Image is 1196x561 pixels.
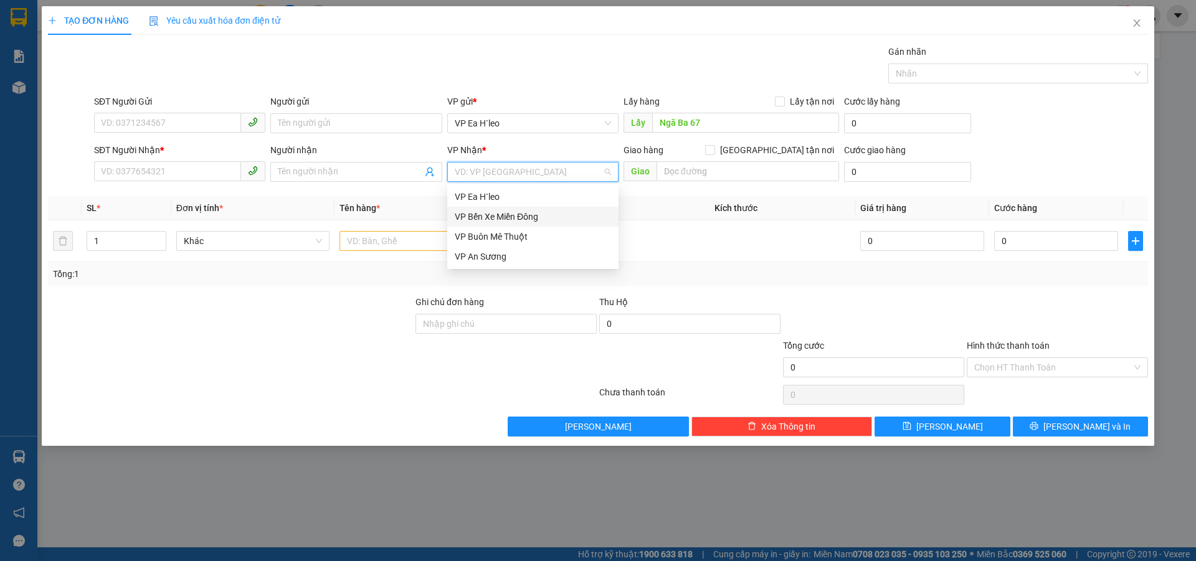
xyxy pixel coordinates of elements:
span: Yêu cầu xuất hóa đơn điện tử [149,16,280,26]
input: Dọc đường [657,161,839,181]
span: plus [48,16,57,25]
input: 0 [860,231,984,251]
span: Xóa Thông tin [761,420,815,433]
span: Giá trị hàng [860,203,906,213]
span: [GEOGRAPHIC_DATA] tận nơi [715,143,839,157]
span: [PERSON_NAME] và In [1043,420,1131,433]
span: Khác [184,232,323,250]
span: VP Nhận [447,145,482,155]
span: Thu Hộ [599,297,628,307]
label: Cước lấy hàng [844,97,900,106]
div: Chưa thanh toán [598,385,782,407]
input: Dọc đường [652,113,839,133]
input: VD: Bàn, Ghế [339,231,493,251]
span: SL [87,203,97,213]
button: plus [1128,231,1143,251]
span: phone [248,117,258,127]
span: [PERSON_NAME] [565,420,632,433]
label: Cước giao hàng [844,145,906,155]
div: VP gửi [447,95,619,108]
span: Kích thước [714,203,757,213]
span: phone [248,166,258,176]
span: close [1132,18,1142,28]
span: Tên hàng [339,203,380,213]
button: printer[PERSON_NAME] và In [1013,417,1148,436]
input: Cước giao hàng [844,162,971,182]
span: delete [747,422,756,431]
div: VP Buôn Mê Thuột [455,230,611,243]
span: Lấy [624,113,652,133]
span: TẠO ĐƠN HÀNG [48,16,129,26]
div: Người gửi [270,95,442,108]
div: SĐT Người Nhận [94,143,265,157]
div: VP An Sương [455,250,611,263]
span: Giao hàng [624,145,663,155]
span: Lấy tận nơi [785,95,839,108]
span: Đơn vị tính [176,203,223,213]
div: VP Bến Xe Miền Đông [455,210,611,224]
label: Hình thức thanh toán [967,341,1050,351]
div: VP An Sương [447,247,619,266]
label: Ghi chú đơn hàng [415,297,484,307]
span: printer [1030,422,1038,431]
img: icon [149,16,159,26]
button: Close [1119,6,1154,41]
span: plus [1129,236,1142,246]
button: deleteXóa Thông tin [691,417,873,436]
span: save [903,422,911,431]
div: VP Bến Xe Miền Đông [447,207,619,227]
div: VP Ea H`leo [455,190,611,204]
input: Ghi chú đơn hàng [415,314,597,334]
span: [PERSON_NAME] [916,420,983,433]
span: Cước hàng [994,203,1037,213]
button: [PERSON_NAME] [508,417,689,436]
span: VP Ea H`leo [455,114,611,133]
input: Cước lấy hàng [844,113,971,133]
div: SĐT Người Gửi [94,95,265,108]
div: Người nhận [270,143,442,157]
span: Giao [624,161,657,181]
div: VP Ea H`leo [447,187,619,207]
span: Tổng cước [783,341,824,351]
span: Lấy hàng [624,97,660,106]
span: user-add [425,167,435,177]
button: delete [53,231,73,251]
button: save[PERSON_NAME] [875,417,1010,436]
div: Tổng: 1 [53,267,462,281]
div: VP Buôn Mê Thuột [447,227,619,247]
label: Gán nhãn [888,47,926,57]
